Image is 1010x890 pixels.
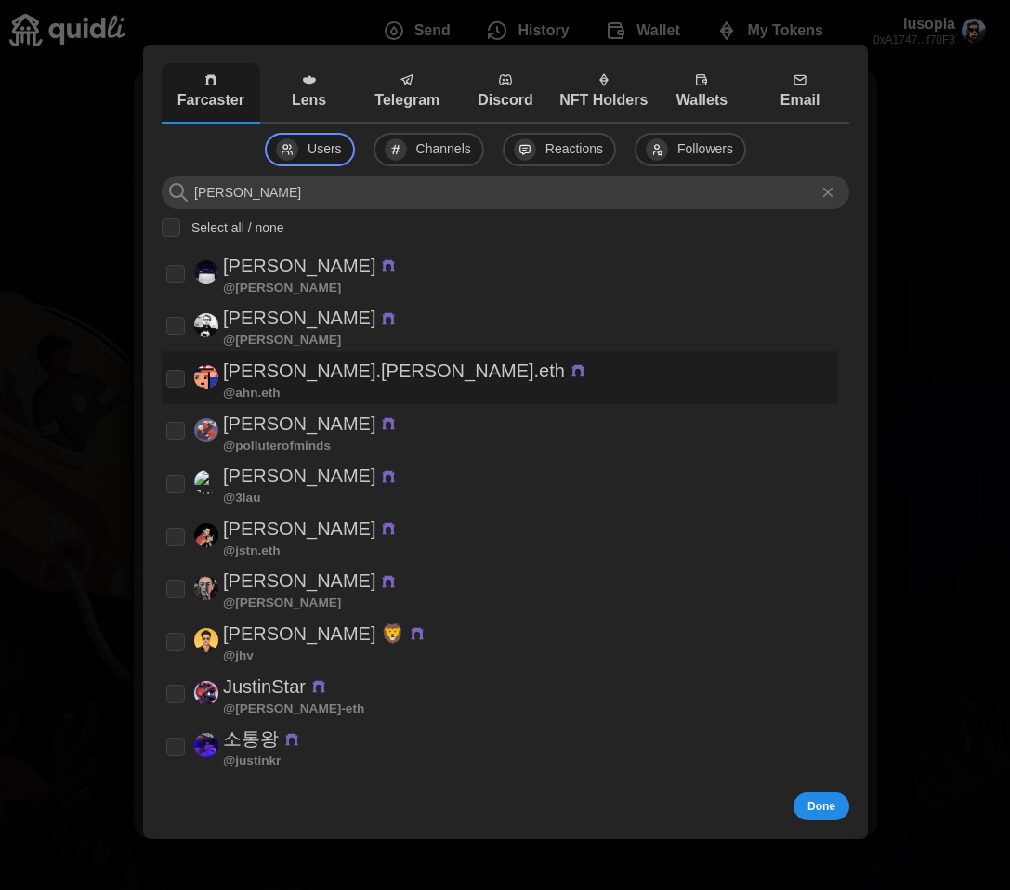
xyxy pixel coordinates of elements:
[223,754,281,767] p: @ justinkr
[194,733,218,757] img: 소통왕
[223,649,254,662] p: @ jhv
[223,544,281,557] p: @ jstn.eth
[194,628,218,652] img: justin vogel 🦁
[223,671,306,701] p: JustinStar
[223,724,279,754] p: 소통왕
[544,139,602,160] p: Reactions
[194,313,218,337] img: Justin Drake
[558,89,648,112] p: NFT Holders
[223,514,375,544] p: [PERSON_NAME]
[308,139,342,160] p: Users
[794,792,849,820] button: Done
[461,89,550,112] p: Discord
[223,701,364,714] p: @ [PERSON_NAME]-eth
[194,523,218,547] img: justin ouellette
[223,334,341,347] p: @ [PERSON_NAME]
[162,176,849,209] input: Username or FID list (comma separated)
[165,89,255,112] p: Farcaster
[677,139,733,160] p: Followers
[362,89,452,112] p: Telegram
[415,139,470,160] p: Channels
[223,281,341,294] p: @ [PERSON_NAME]
[194,260,218,284] img: Justin
[194,418,218,442] img: Justin Hunter
[223,491,260,504] p: @ 3lau
[223,303,375,334] p: [PERSON_NAME]
[223,356,565,386] p: [PERSON_NAME].[PERSON_NAME].eth
[264,89,353,112] p: Lens
[194,470,218,494] img: Justin Blau
[223,251,375,281] p: [PERSON_NAME]
[223,386,281,399] p: @ ahn.eth
[223,566,375,596] p: [PERSON_NAME]
[223,596,341,609] p: @ [PERSON_NAME]
[223,461,375,491] p: [PERSON_NAME]
[223,619,404,649] p: [PERSON_NAME] 🦁
[223,438,331,452] p: @ polluterofminds
[180,218,284,237] label: Select all / none
[194,365,218,389] img: justin.ahn.eth
[807,793,835,819] span: Done
[223,408,375,438] p: [PERSON_NAME]
[194,681,218,705] img: JustinStar
[194,576,218,600] img: justina-w
[755,89,845,112] p: Email
[657,89,746,112] p: Wallets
